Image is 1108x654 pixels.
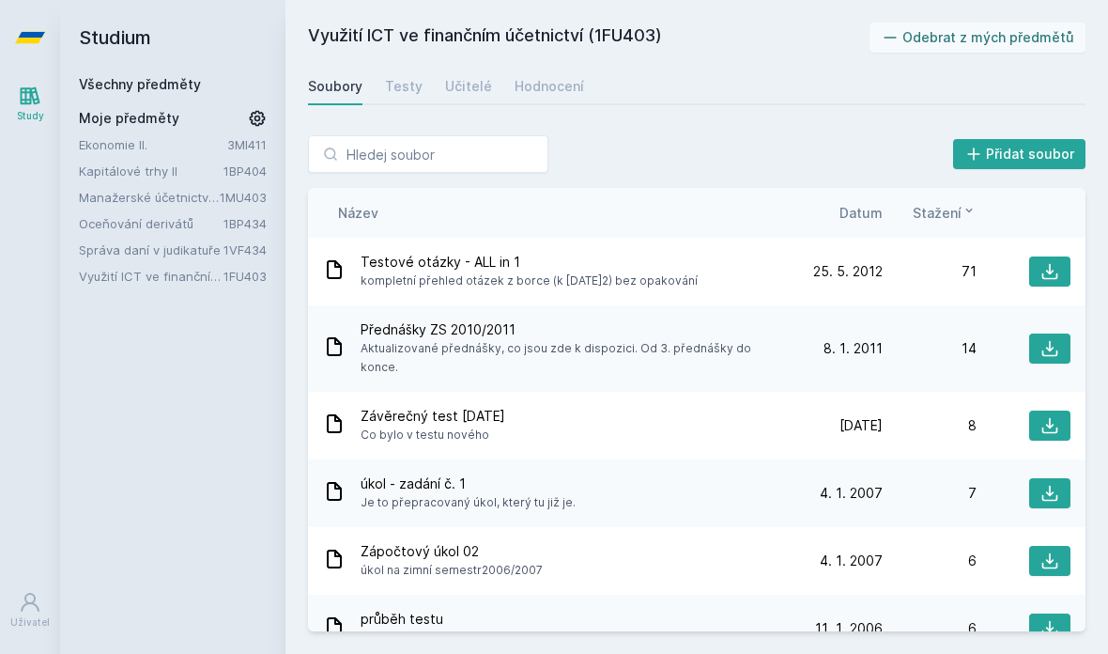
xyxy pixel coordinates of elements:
[10,615,50,630] div: Uživatel
[338,203,378,223] button: Název
[515,68,584,105] a: Hodnocení
[361,542,543,561] span: Zápočtový úkol 02
[79,135,227,154] a: Ekonomie II.
[823,339,883,358] span: 8. 1. 2011
[883,552,977,570] div: 6
[361,320,781,339] span: Přednášky ZS 2010/2011
[361,339,781,377] span: Aktualizované přednášky, co jsou zde k dispozici. Od 3. přednášky do konce.
[361,493,576,512] span: Je to přepracovaný úkol, který tu již je.
[883,339,977,358] div: 14
[361,610,443,629] span: průběh testu
[17,109,44,123] div: Study
[79,188,220,207] a: Manažerské účetnictví II.
[79,241,223,259] a: Správa daní v judikatuře
[913,203,977,223] button: Stažení
[79,162,223,180] a: Kapitálové trhy II
[79,214,223,233] a: Oceňování derivátů
[361,272,698,290] span: kompletní přehled otázek z borce (k [DATE]2) bez opakování
[308,77,362,96] div: Soubory
[883,484,977,503] div: 7
[445,77,492,96] div: Učitelé
[820,484,883,503] span: 4. 1. 2007
[385,77,423,96] div: Testy
[445,68,492,105] a: Učitelé
[883,262,977,281] div: 71
[308,23,869,53] h2: Využití ICT ve finančním účetnictví (1FU403)
[361,475,576,493] span: úkol - zadání č. 1
[79,267,223,286] a: Využití ICT ve finančním účetnictví
[839,203,883,223] button: Datum
[883,416,977,435] div: 8
[79,76,201,92] a: Všechny předměty
[869,23,1086,53] button: Odebrat z mých předmětů
[913,203,962,223] span: Stažení
[813,262,883,281] span: 25. 5. 2012
[4,75,56,132] a: Study
[953,139,1086,169] button: Přidat soubor
[361,407,505,426] span: Závěrečný test [DATE]
[223,242,267,257] a: 1VF434
[361,629,443,647] span: [DATE]
[223,269,267,284] a: 1FU403
[227,137,267,152] a: 3MI411
[361,561,543,580] span: úkol na zimní semestr2006/2007
[361,253,698,272] span: Testové otázky - ALL in 1
[361,426,505,444] span: Co bylo v testu nového
[308,68,362,105] a: Soubory
[815,619,883,638] span: 11. 1. 2006
[515,77,584,96] div: Hodnocení
[223,216,267,231] a: 1BP434
[883,619,977,638] div: 6
[223,163,267,179] a: 1BP404
[820,552,883,570] span: 4. 1. 2007
[308,135,548,173] input: Hledej soubor
[839,416,883,435] span: [DATE]
[385,68,423,105] a: Testy
[220,190,267,205] a: 1MU403
[4,582,56,639] a: Uživatel
[79,109,179,128] span: Moje předměty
